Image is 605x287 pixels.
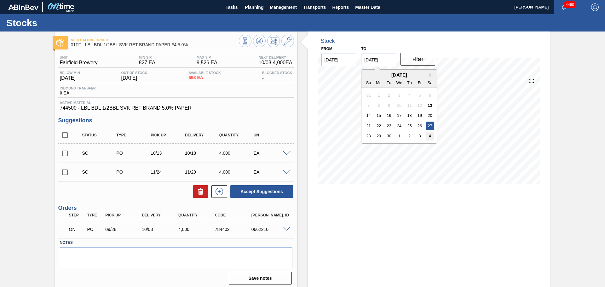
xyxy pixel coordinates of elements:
[60,86,96,90] span: Inbound Transfer
[58,117,294,124] h3: Suggestions
[227,185,294,198] div: Accept Suggestions
[253,35,266,47] button: Update Chart
[416,132,424,140] div: Choose Friday, October 3rd, 2025
[139,55,155,59] span: MIN S.P.
[262,71,292,75] span: Blocked Stock
[177,213,218,217] div: Quantity
[405,122,414,130] div: Choose Thursday, September 25th, 2025
[8,4,38,10] img: TNhmsLtSVTkK8tSr43FrP2fwEKptu5GPRR3wAAAABJRU5ErkJggg==
[197,55,217,59] span: MAX S.P.
[405,132,414,140] div: Choose Thursday, October 2nd, 2025
[250,213,291,217] div: [PERSON_NAME]. ID
[375,132,383,140] div: Choose Monday, September 29th, 2025
[321,38,335,44] div: Stock
[395,122,404,130] div: Choose Wednesday, September 24th, 2025
[375,91,383,99] div: Not available Monday, September 1st, 2025
[218,133,256,137] div: Quantity
[267,35,280,47] button: Schedule Inventory
[416,122,424,130] div: Choose Friday, September 26th, 2025
[385,91,393,99] div: Not available Tuesday, September 2nd, 2025
[85,227,104,232] div: Purchase order
[416,101,424,110] div: Not available Friday, September 12th, 2025
[188,75,221,80] span: 693 EA
[395,101,404,110] div: Not available Wednesday, September 10th, 2025
[375,111,383,120] div: Choose Monday, September 15th, 2025
[355,3,380,11] span: Master Data
[60,238,292,247] label: Notes
[60,91,96,95] span: 0 EA
[416,78,424,87] div: Fr
[183,133,222,137] div: Delivery
[252,133,290,137] div: UN
[60,75,80,81] span: [DATE]
[149,169,187,175] div: 11/24/2025
[140,227,181,232] div: 10/03/2025
[303,3,326,11] span: Transports
[67,222,86,236] div: Negotiating Order
[218,151,256,156] div: 4,000
[375,101,383,110] div: Not available Monday, September 8th, 2025
[426,91,434,99] div: Not available Saturday, September 6th, 2025
[405,91,414,99] div: Not available Thursday, September 4th, 2025
[81,151,119,156] div: Suggestion Created
[564,1,575,8] span: 4460
[149,133,187,137] div: Pick up
[426,122,434,130] div: Choose Saturday, September 27th, 2025
[213,227,254,232] div: 784402
[364,111,373,120] div: Choose Sunday, September 14th, 2025
[416,111,424,120] div: Choose Friday, September 19th, 2025
[225,3,239,11] span: Tasks
[149,151,187,156] div: 10/13/2025
[252,151,290,156] div: EA
[140,213,181,217] div: Delivery
[361,47,366,51] label: to
[375,122,383,130] div: Choose Monday, September 22nd, 2025
[60,60,98,66] span: Fairfield Brewery
[321,47,332,51] label: From
[81,133,119,137] div: Status
[183,151,222,156] div: 10/18/2025
[58,205,294,211] h3: Orders
[332,3,349,11] span: Reports
[218,169,256,175] div: 4,000
[395,132,404,140] div: Choose Wednesday, October 1st, 2025
[385,132,393,140] div: Choose Tuesday, September 30th, 2025
[230,185,293,198] button: Accept Suggestions
[395,91,404,99] div: Not available Wednesday, September 3rd, 2025
[405,111,414,120] div: Choose Thursday, September 18th, 2025
[85,213,104,217] div: Type
[375,78,383,87] div: Mo
[71,43,239,47] span: 01FF - LBL BDL 1/2BBL SVK RET BRAND PAPER #4 5.0%
[60,101,292,105] span: Active Material
[395,78,404,87] div: We
[400,53,435,66] button: Filter
[121,71,147,75] span: Out Of Stock
[426,111,434,120] div: Choose Saturday, September 20th, 2025
[385,101,393,110] div: Not available Tuesday, September 9th, 2025
[416,91,424,99] div: Not available Friday, September 5th, 2025
[429,73,434,77] button: Next Month
[188,71,221,75] span: Available Stock
[115,169,153,175] div: Purchase order
[364,132,373,140] div: Choose Sunday, September 28th, 2025
[364,90,435,141] div: month 2025-09
[261,71,294,81] div: -
[115,151,153,156] div: Purchase order
[364,101,373,110] div: Not available Sunday, September 7th, 2025
[364,122,373,130] div: Choose Sunday, September 21st, 2025
[104,213,145,217] div: Pick up
[121,75,147,81] span: [DATE]
[252,169,290,175] div: EA
[281,35,294,47] button: Go to Master Data / General
[239,35,251,47] button: Stocks Overview
[259,55,292,59] span: Next Delivery
[321,54,356,66] input: mm/dd/yyyy
[250,227,291,232] div: 0662210
[385,78,393,87] div: Tu
[361,54,396,66] input: mm/dd/yyyy
[208,185,227,198] div: New suggestion
[67,213,86,217] div: Step
[183,169,222,175] div: 11/29/2025
[554,3,574,12] button: Notifications
[385,122,393,130] div: Choose Tuesday, September 23rd, 2025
